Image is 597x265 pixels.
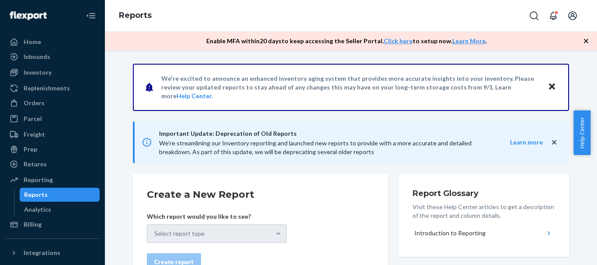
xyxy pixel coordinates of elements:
[147,212,287,221] p: Which report would you like to see?
[384,37,413,45] a: Click here
[413,188,555,199] h3: Report Glossary
[177,92,212,100] a: Help Center
[24,68,52,77] div: Inventory
[24,176,53,184] div: Reporting
[550,138,559,147] button: close
[5,127,100,141] a: Freight
[525,7,543,24] button: Open Search Box
[159,128,493,139] span: Important Update: Deprecation of Old Reports
[24,114,42,123] div: Parcel
[82,7,100,24] button: Close Navigation
[5,246,100,260] button: Integrations
[5,50,100,64] a: Inbounds
[147,188,374,202] h2: Create a New Report
[24,205,51,214] div: Analytics
[20,203,100,217] a: Analytics
[5,112,100,126] a: Parcel
[493,138,543,147] button: Learn more
[5,173,100,187] a: Reporting
[545,7,562,24] button: Open notifications
[413,224,555,243] button: Introduction to Reporting
[414,229,486,237] div: Introduction to Reporting
[161,74,539,100] p: We're excited to announce an enhanced inventory aging system that provides more accurate insights...
[5,65,100,79] a: Inventory
[24,52,50,61] div: Inbounds
[24,248,60,257] div: Integrations
[546,81,558,93] button: Close
[24,160,47,169] div: Returns
[10,11,47,20] img: Flexport logo
[20,188,100,202] a: Reports
[5,157,100,171] a: Returns
[24,38,41,46] div: Home
[159,139,472,155] span: We're streamlining our Inventory reporting and launched new reports to provide with a more accura...
[206,37,487,45] p: Enable MFA within 20 days to keep accessing the Seller Portal. to setup now. .
[24,99,45,107] div: Orders
[413,203,555,220] p: Visit these Help Center articles to get a description of the report and column details.
[24,145,37,154] div: Prep
[573,110,590,155] button: Help Center
[24,130,45,139] div: Freight
[564,7,581,24] button: Open account menu
[24,84,70,93] div: Replenishments
[119,10,152,20] a: Reports
[5,35,100,49] a: Home
[5,142,100,156] a: Prep
[5,96,100,110] a: Orders
[5,81,100,95] a: Replenishments
[24,190,48,199] div: Reports
[112,3,159,28] ol: breadcrumbs
[452,37,486,45] a: Learn More
[5,217,100,231] a: Billing
[24,220,42,229] div: Billing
